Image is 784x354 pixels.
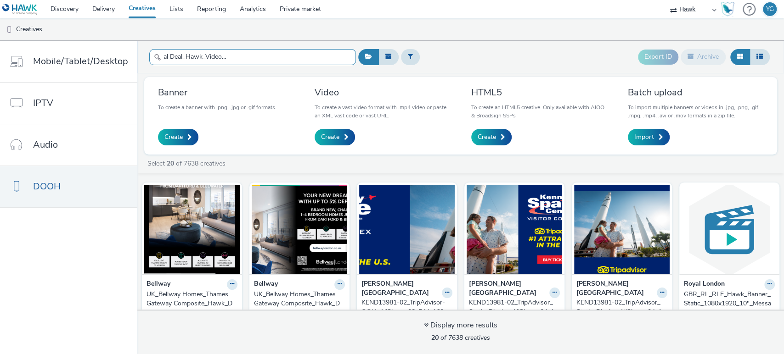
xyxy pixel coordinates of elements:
[730,49,750,65] button: Grid
[431,333,439,342] strong: 20
[684,290,775,318] a: GBR_RL_RLE_Hawk_Banner_Static_1080x1920_10"_Message2_ENG_20251010
[144,185,240,274] img: UK_Bellway Homes_Thames Gateway Composite_Hawk_DOOH_Static_1080x1920_15/10/2025 visual
[684,279,725,290] strong: Royal London
[431,333,490,342] span: of 7638 creatives
[315,103,450,120] p: To create a vast video format with .mp4 video or paste an XML vast code or vast URL.
[469,298,556,326] div: KEND13981-02_TripAdvisor_Static_Display_AllSizes_r04_1920x1080
[33,180,61,193] span: DOOH
[766,2,774,16] div: YG
[147,290,234,318] div: UK_Bellway Homes_Thames Gateway Composite_Hawk_DOOH_Static_1080x1920_15/10/2025
[254,290,341,318] div: UK_Bellway Homes_Thames Gateway Composite_Hawk_DOOH_Static_1920X1080_15/10/2025
[252,185,347,274] img: UK_Bellway Homes_Thames Gateway Composite_Hawk_DOOH_Static_1920X1080_15/10/2025 visual
[167,159,174,168] strong: 20
[576,298,664,326] div: KEND13981-02_TripAdvisor_Static_Display_AllSizes_r04_1080x1920
[471,103,607,120] p: To create an HTML5 creative. Only available with AIOO & Broadsign SSPs
[321,133,339,142] span: Create
[361,298,449,317] div: KEND13981-02_TripAdvisor-OOH_AllSizes_r08_544x160
[33,138,58,151] span: Audio
[147,159,229,168] a: Select of 7638 creatives
[315,129,355,145] a: Create
[359,185,455,274] img: KEND13981-02_TripAdvisor-OOH_AllSizes_r08_544x160 visual
[315,86,450,99] h3: Video
[471,86,607,99] h3: HTML5
[469,279,547,298] strong: [PERSON_NAME][GEOGRAPHIC_DATA]
[684,290,771,318] div: GBR_RL_RLE_Hawk_Banner_Static_1080x1920_10"_Message2_ENG_20251010
[158,129,198,145] a: Create
[147,290,237,318] a: UK_Bellway Homes_Thames Gateway Composite_Hawk_DOOH_Static_1080x1920_15/10/2025
[164,133,183,142] span: Create
[750,49,770,65] button: Table
[2,4,38,15] img: undefined Logo
[638,50,678,64] button: Export ID
[721,2,734,17] img: Hawk Academy
[158,86,276,99] h3: Banner
[254,290,345,318] a: UK_Bellway Homes_Thames Gateway Composite_Hawk_DOOH_Static_1920X1080_15/10/2025
[471,129,512,145] a: Create
[254,279,278,290] strong: Bellway
[682,185,777,274] img: GBR_RL_RLE_Hawk_Banner_Static_1080x1920_10"_Message2_ENG_20251010 visual
[681,49,726,65] button: Archive
[574,185,670,274] img: KEND13981-02_TripAdvisor_Static_Display_AllSizes_r04_1080x1920 visual
[361,298,452,317] a: KEND13981-02_TripAdvisor-OOH_AllSizes_r08_544x160
[147,279,170,290] strong: Bellway
[576,279,654,298] strong: [PERSON_NAME][GEOGRAPHIC_DATA]
[361,279,440,298] strong: [PERSON_NAME][GEOGRAPHIC_DATA]
[628,129,670,145] a: Import
[478,133,496,142] span: Create
[721,2,738,17] a: Hawk Academy
[5,25,14,34] img: dooh
[149,49,356,65] input: Search...
[33,96,53,110] span: IPTV
[628,86,763,99] h3: Batch upload
[424,320,497,331] div: Display more results
[469,298,560,326] a: KEND13981-02_TripAdvisor_Static_Display_AllSizes_r04_1920x1080
[634,133,654,142] span: Import
[158,103,276,111] p: To create a banner with .png, .jpg or .gif formats.
[33,55,128,68] span: Mobile/Tablet/Desktop
[628,103,763,120] p: To import multiple banners or videos in .jpg, .png, .gif, .mpg, .mp4, .avi or .mov formats in a z...
[576,298,667,326] a: KEND13981-02_TripAdvisor_Static_Display_AllSizes_r04_1080x1920
[467,185,562,274] img: KEND13981-02_TripAdvisor_Static_Display_AllSizes_r04_1920x1080 visual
